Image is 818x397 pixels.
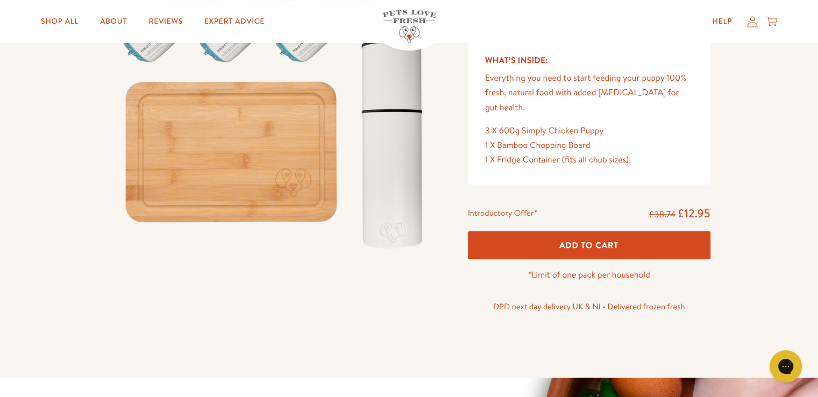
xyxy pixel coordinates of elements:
[485,124,693,138] div: 3 X 600g Simply Chicken Puppy
[485,138,693,153] div: 1 X Bamboo Chopping Board
[703,11,741,32] a: Help
[485,71,693,115] p: Everything you need to start feeding your puppy 100% fresh, natural food with added [MEDICAL_DATA...
[196,11,273,32] a: Expert Advice
[764,346,807,386] iframe: Gorgias live chat messenger
[559,239,618,251] span: Add To Cart
[468,231,710,260] button: Add To Cart
[91,11,136,32] a: About
[485,53,693,67] h5: What’s Inside:
[678,205,710,221] span: £12.95
[382,10,436,42] img: Pets Love Fresh
[140,11,191,32] a: Reviews
[649,209,675,221] s: £38.74
[32,11,87,32] a: Shop All
[485,153,693,167] div: 1 X Fridge Container (fits all chub sizes)
[468,300,710,314] p: DPD next day delivery UK & NI • Delivered frozen fresh
[468,268,710,282] p: *Limit of one pack per household
[468,206,537,222] div: Introductory Offer*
